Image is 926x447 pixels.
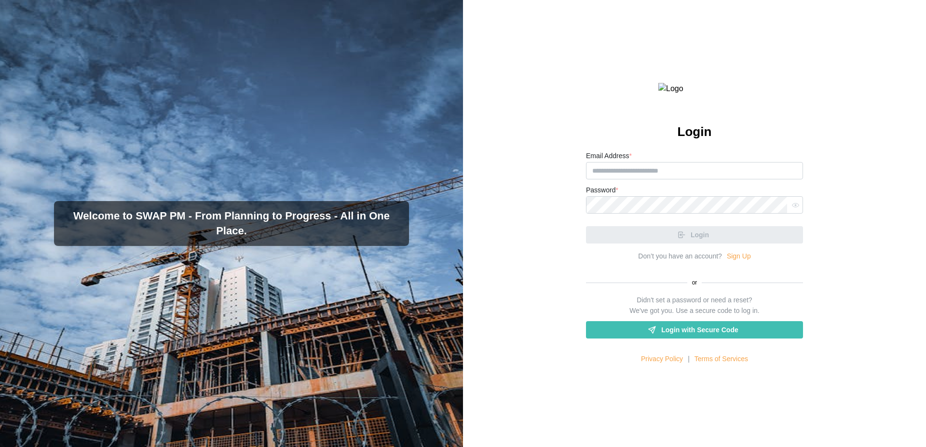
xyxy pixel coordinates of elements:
div: Didn't set a password or need a reset? We've got you. Use a secure code to log in. [629,295,759,316]
h2: Login [678,123,712,140]
div: | [688,354,690,365]
a: Privacy Policy [641,354,683,365]
div: Don’t you have an account? [638,251,722,262]
h3: Welcome to SWAP PM - From Planning to Progress - All in One Place. [62,209,401,239]
label: Email Address [586,151,632,162]
img: Logo [658,83,731,95]
label: Password [586,185,618,196]
a: Login with Secure Code [586,321,803,339]
span: Login with Secure Code [661,322,738,338]
div: or [586,278,803,287]
a: Terms of Services [694,354,748,365]
a: Sign Up [727,251,751,262]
